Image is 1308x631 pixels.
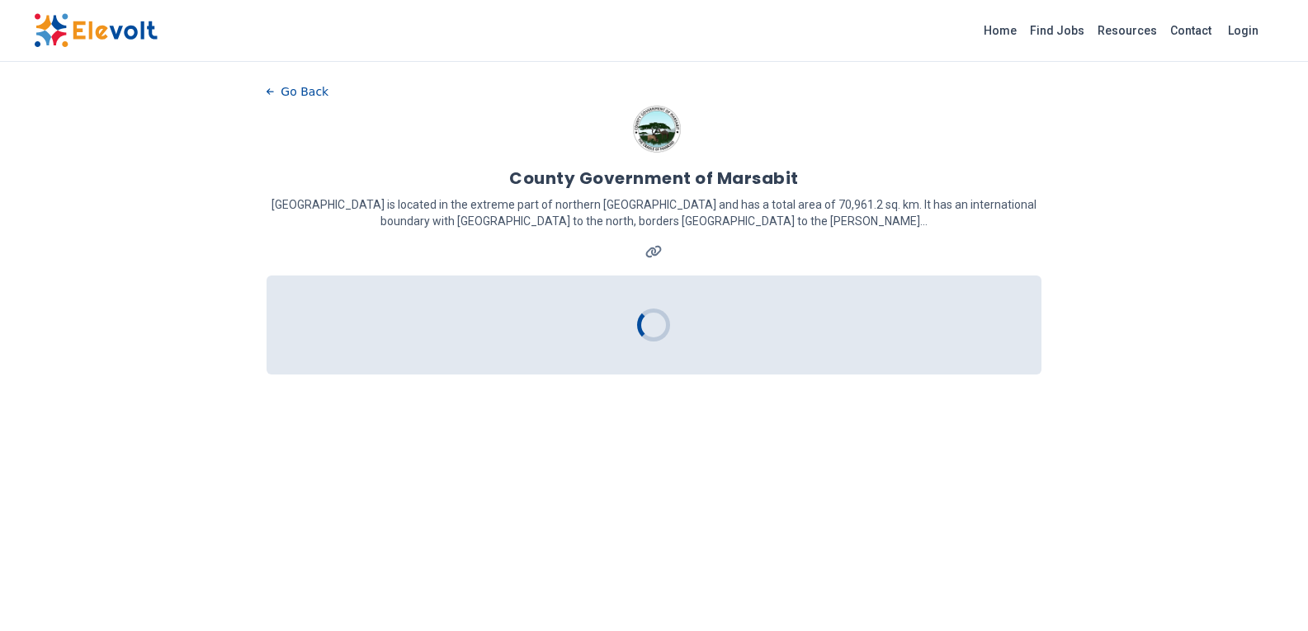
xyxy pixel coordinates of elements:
[1068,79,1275,574] iframe: Advertisement
[34,13,158,48] img: Elevolt
[1023,17,1091,44] a: Find Jobs
[629,104,684,153] img: County Government of Marsabit
[509,167,799,190] h1: County Government of Marsabit
[267,79,328,104] button: Go Back
[34,79,241,574] iframe: Advertisement
[977,17,1023,44] a: Home
[1164,17,1218,44] a: Contact
[1091,17,1164,44] a: Resources
[267,196,1041,229] p: [GEOGRAPHIC_DATA] is located in the extreme part of northern [GEOGRAPHIC_DATA] and has a total ar...
[1218,14,1268,47] a: Login
[632,303,676,346] div: Loading...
